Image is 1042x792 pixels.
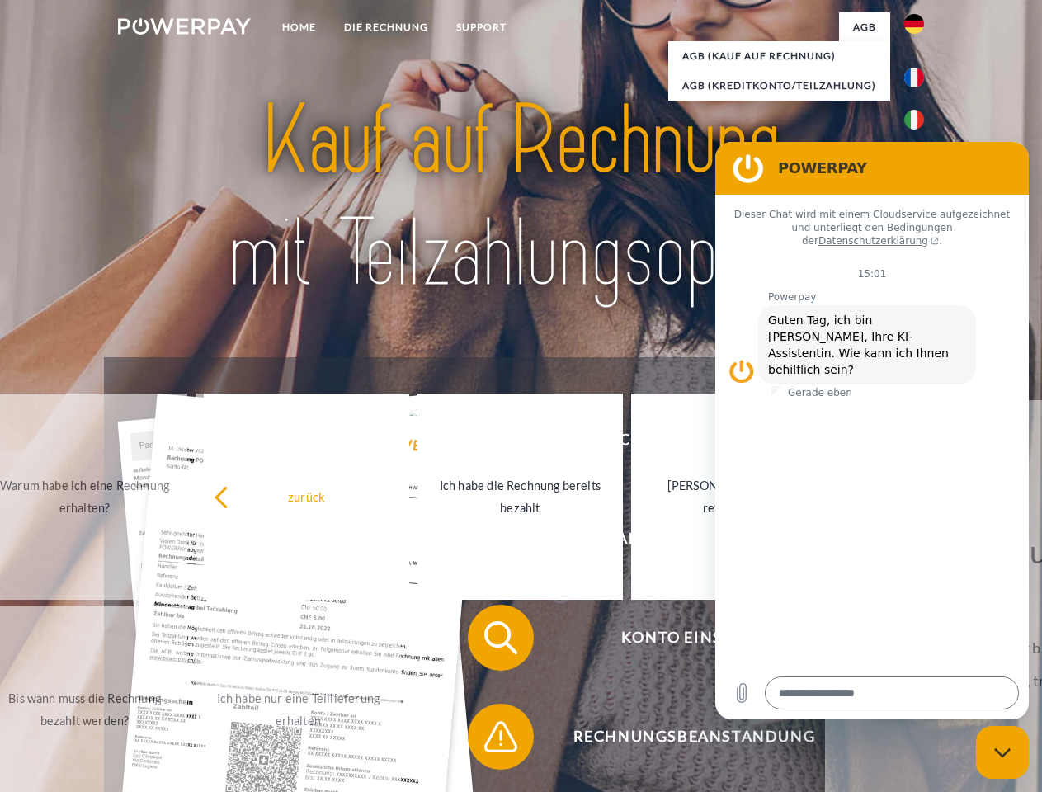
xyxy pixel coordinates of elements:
img: logo-powerpay-white.svg [118,18,251,35]
a: AGB (Kreditkonto/Teilzahlung) [668,71,890,101]
iframe: Schaltfläche zum Öffnen des Messaging-Fensters; Konversation läuft [976,726,1029,779]
iframe: Messaging-Fenster [715,142,1029,719]
span: Rechnungsbeanstandung [492,704,896,770]
img: qb_warning.svg [480,716,521,757]
span: Konto einsehen [492,605,896,671]
a: agb [839,12,890,42]
img: title-powerpay_de.svg [158,79,884,316]
a: SUPPORT [442,12,521,42]
div: zurück [214,485,399,507]
img: it [904,110,924,130]
a: AGB (Kauf auf Rechnung) [668,41,890,71]
a: DIE RECHNUNG [330,12,442,42]
div: Ich habe nur eine Teillieferung erhalten [205,687,391,732]
div: Ich habe die Rechnung bereits bezahlt [427,474,613,519]
button: Rechnungsbeanstandung [468,704,897,770]
img: qb_search.svg [480,617,521,658]
div: [PERSON_NAME] wurde retourniert [641,474,827,519]
img: fr [904,68,924,87]
img: de [904,14,924,34]
a: Home [268,12,330,42]
button: Konto einsehen [468,605,897,671]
